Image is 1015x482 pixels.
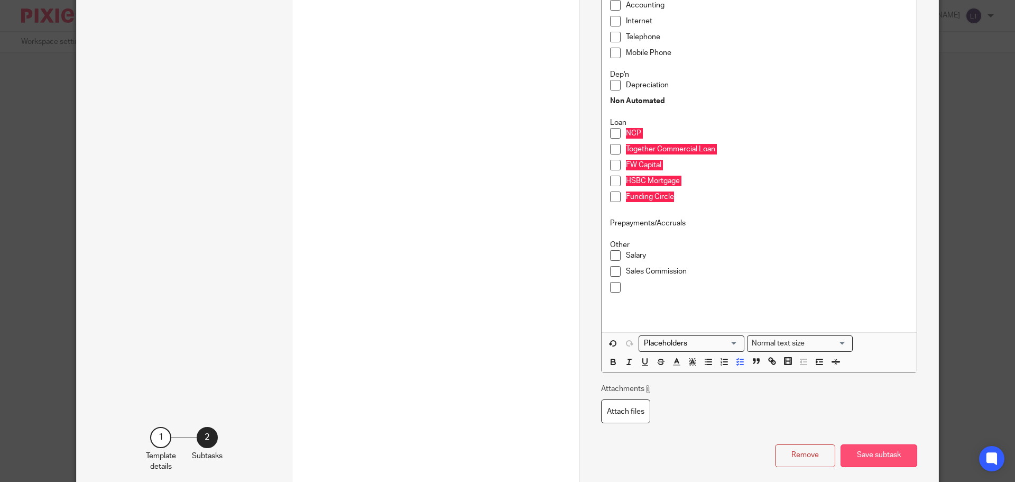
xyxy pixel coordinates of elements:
p: Depreciation [626,80,908,90]
p: Funding Circle [626,192,908,202]
input: Search for option [640,338,738,349]
div: Placeholders [639,335,744,352]
p: FW Capital [626,160,908,170]
input: Search for option [808,338,846,349]
div: 2 [197,427,218,448]
p: NCP [626,128,908,139]
p: Attachments [601,384,652,394]
p: HSBC Mortgage [626,176,908,186]
p: Subtasks [192,451,223,461]
p: Loan [610,117,908,128]
p: Dep'n [610,69,908,80]
label: Attach files [601,399,650,423]
div: Search for option [639,335,744,352]
div: Text styles [747,335,853,352]
p: Mobile Phone [626,48,908,58]
p: Salary [626,250,908,261]
p: Telephone [626,32,908,42]
button: Save subtask [841,444,917,467]
div: 1 [150,427,171,448]
p: Sales Commission [626,266,908,277]
p: Prepayments/Accruals [610,218,908,229]
p: Other [610,240,908,250]
strong: Non Automated [610,97,665,105]
p: Template details [146,451,176,472]
div: Search for option [747,335,853,352]
button: Remove [775,444,835,467]
span: Normal text size [750,338,807,349]
p: Internet [626,16,908,26]
p: Together Commercial Loan [626,144,908,154]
